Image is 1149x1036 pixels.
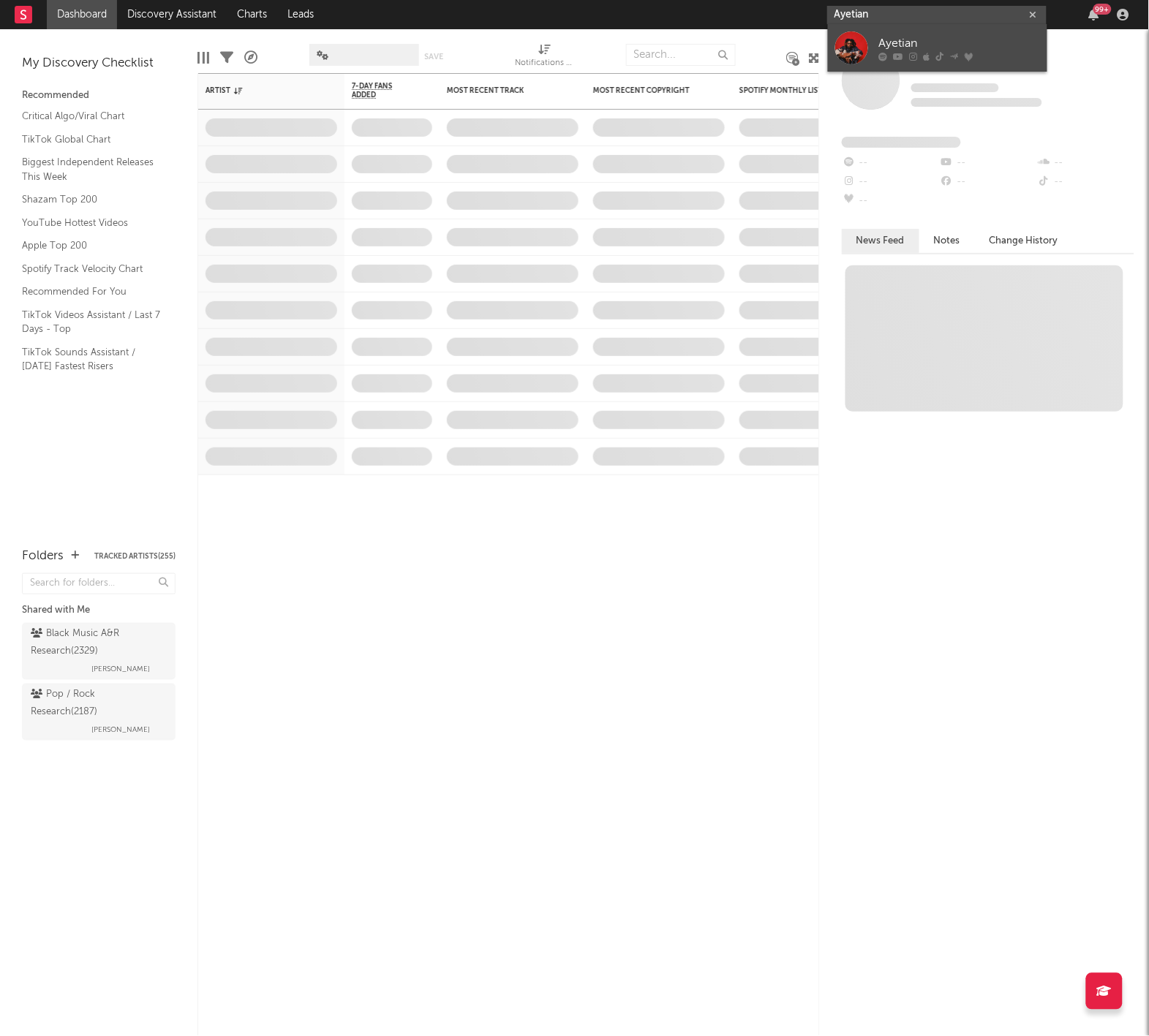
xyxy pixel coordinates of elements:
span: 7-Day Fans Added [352,82,410,99]
a: Black Music A&R Research(2329)[PERSON_NAME] [22,623,176,680]
span: 0 fans last week [911,98,1042,107]
a: YouTube Hottest Videos [22,215,161,231]
button: News Feed [842,229,919,253]
div: Folders [22,548,64,565]
div: Notifications (Artist) [516,37,574,79]
div: Shared with Me [22,602,176,619]
span: Fans Added by Platform [842,137,961,148]
div: 99 + [1093,4,1112,15]
a: TikTok Videos Assistant / Last 7 Days - Top [22,307,161,337]
div: Edit Columns [197,37,209,79]
div: Artist [206,86,315,95]
div: My Discovery Checklist [22,55,176,72]
div: Pop / Rock Research ( 2187 ) [31,686,163,721]
a: Recommended For You [22,284,161,300]
div: Filters [220,37,233,79]
div: -- [842,173,939,192]
div: Notifications (Artist) [516,55,574,72]
div: A&R Pipeline [244,37,257,79]
a: TikTok Sounds Assistant / [DATE] Fastest Risers [22,344,161,374]
div: -- [842,154,939,173]
a: Ayetian [828,24,1047,72]
button: 99+ [1089,9,1099,20]
div: Ayetian [879,35,1040,53]
a: Pop / Rock Research(2187)[PERSON_NAME] [22,684,176,741]
div: -- [1037,154,1134,173]
div: Recommended [22,87,176,105]
div: Black Music A&R Research ( 2329 ) [31,625,163,660]
div: -- [939,173,1036,192]
button: Save [424,53,443,61]
span: Tracking Since: [DATE] [911,83,999,92]
input: Search for artists [827,6,1047,24]
div: Spotify Monthly Listeners [739,86,849,95]
input: Search for folders... [22,573,176,594]
a: TikTok Global Chart [22,132,161,148]
div: Most Recent Copyright [593,86,703,95]
a: Critical Algo/Viral Chart [22,108,161,124]
button: Change History [975,229,1073,253]
button: Tracked Artists(255) [94,553,176,560]
a: Spotify Track Velocity Chart [22,261,161,277]
button: Notes [919,229,975,253]
div: -- [1037,173,1134,192]
span: [PERSON_NAME] [91,660,150,678]
a: Shazam Top 200 [22,192,161,208]
div: -- [939,154,1036,173]
div: -- [842,192,939,211]
a: Biggest Independent Releases This Week [22,154,161,184]
a: Apple Top 200 [22,238,161,254]
span: [PERSON_NAME] [91,721,150,738]
input: Search... [626,44,736,66]
div: Most Recent Track [447,86,557,95]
